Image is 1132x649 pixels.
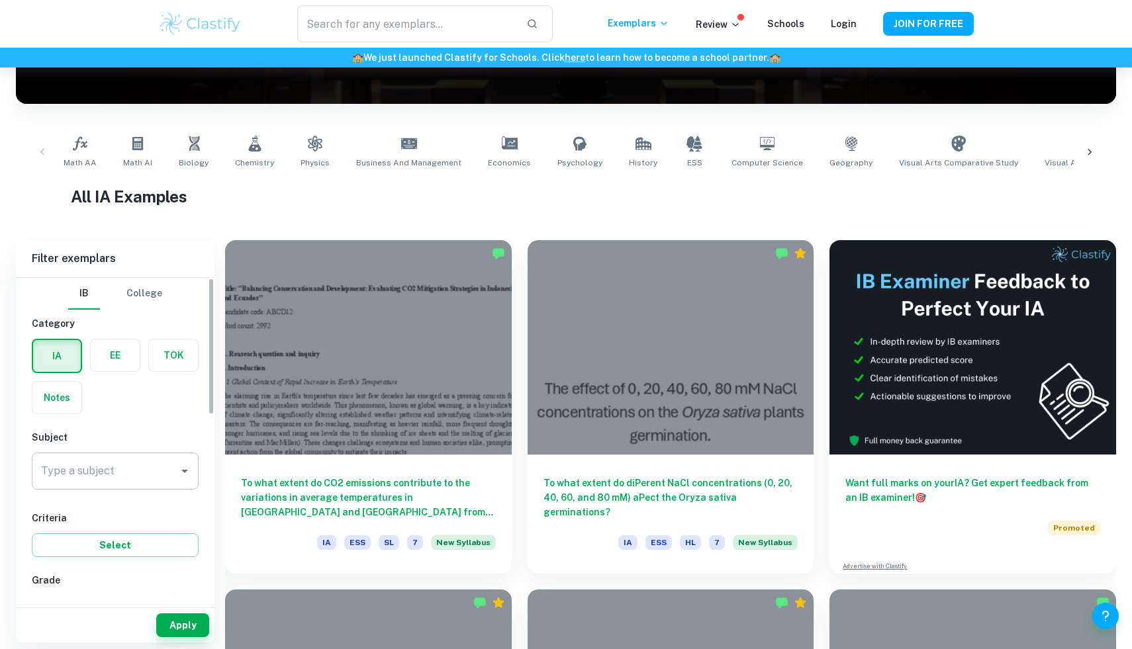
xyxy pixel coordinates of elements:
button: Notes [32,382,81,413]
span: Chemistry [235,157,274,169]
a: Login [831,19,857,29]
span: Math AI [123,157,152,169]
div: Premium [794,247,807,260]
a: Want full marks on yourIA? Get expert feedback from an IB examiner!PromotedAdvertise with Clastify [829,240,1116,574]
a: To what extent do CO2 emissions contribute to the variations in average temperatures in [GEOGRAPH... [225,240,512,574]
p: Review [696,17,741,32]
span: Geography [829,157,873,169]
div: Starting from the May 2026 session, the ESS IA requirements have changed. We created this exempla... [431,535,496,558]
span: ESS [645,535,672,550]
button: IB [68,278,100,310]
span: Promoted [1048,521,1100,535]
h6: Grade [32,573,199,587]
div: Premium [492,596,505,609]
span: SL [379,535,399,550]
button: EE [91,339,140,371]
span: Math AA [64,157,97,169]
a: Advertise with Clastify [843,562,907,571]
span: ESS [687,157,702,169]
button: Apply [156,613,209,637]
span: IA [317,535,336,550]
h6: Want full marks on your IA ? Get expert feedback from an IB examiner! [845,476,1100,505]
h6: Criteria [32,511,199,525]
h6: Filter exemplars [16,240,214,277]
span: 🏫 [352,52,363,63]
span: HL [680,535,701,550]
span: IA [618,535,637,550]
span: History [629,157,657,169]
span: 7 [407,535,423,550]
h6: To what extent do diPerent NaCl concentrations (0, 20, 40, 60, and 80 mM) aPect the Oryza sativa ... [543,476,798,519]
input: Search for any exemplars... [297,5,516,42]
div: Starting from the May 2026 session, the ESS IA requirements have changed. We created this exempla... [733,535,798,558]
button: TOK [149,339,198,371]
button: Select [32,533,199,557]
div: Premium [794,596,807,609]
div: Filter type choice [68,278,162,310]
span: 🎯 [915,492,926,503]
span: Economics [488,157,531,169]
span: Psychology [557,157,602,169]
a: To what extent do diPerent NaCl concentrations (0, 20, 40, 60, and 80 mM) aPect the Oryza sativa ... [528,240,814,574]
h6: Subject [32,430,199,445]
img: Marked [492,247,505,260]
button: JOIN FOR FREE [883,12,974,36]
img: Thumbnail [829,240,1116,454]
h6: To what extent do CO2 emissions contribute to the variations in average temperatures in [GEOGRAPH... [241,476,496,519]
span: 6 [106,601,112,615]
h1: All IA Examples [71,185,1061,208]
p: Exemplars [608,16,669,30]
button: Open [175,462,194,480]
span: Biology [179,157,209,169]
a: Schools [767,19,804,29]
img: Marked [1096,596,1109,609]
h6: We just launched Clastify for Schools. Click to learn how to become a school partner. [3,50,1129,65]
button: College [126,278,162,310]
img: Clastify logo [158,11,242,37]
span: New Syllabus [733,535,798,550]
span: 7 [709,535,725,550]
h6: Category [32,316,199,331]
img: Marked [775,596,788,609]
button: IA [33,340,81,372]
span: 5 [146,601,152,615]
span: Computer Science [731,157,803,169]
span: Visual Arts Comparative Study [899,157,1018,169]
span: ESS [344,535,371,550]
img: Marked [473,596,487,609]
span: 🏫 [769,52,780,63]
button: Help and Feedback [1092,603,1119,629]
span: Business and Management [356,157,461,169]
img: Marked [775,247,788,260]
span: Physics [301,157,330,169]
a: here [565,52,585,63]
span: 7 [66,601,71,615]
span: New Syllabus [431,535,496,550]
